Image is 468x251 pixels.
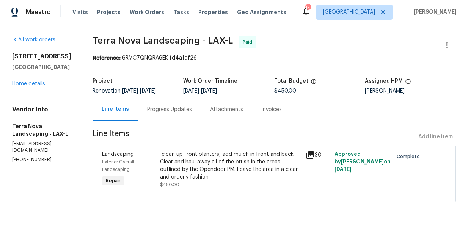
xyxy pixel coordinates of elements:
div: 30 [306,151,330,160]
p: [PHONE_NUMBER] [12,157,74,163]
span: Repair [103,177,124,185]
span: Renovation [93,88,156,94]
h5: Work Order Timeline [183,78,237,84]
span: Work Orders [130,8,164,16]
h5: Terra Nova Landscaping - LAX-L [12,122,74,138]
span: [DATE] [335,167,352,172]
p: [EMAIL_ADDRESS][DOMAIN_NAME] [12,141,74,154]
span: Complete [397,153,423,160]
div: 140 [305,5,311,12]
span: Line Items [93,130,415,144]
span: $450.00 [274,88,296,94]
span: Landscaping [102,152,134,157]
div: Progress Updates [147,106,192,113]
div: [PERSON_NAME] [365,88,456,94]
div: Attachments [210,106,243,113]
span: The total cost of line items that have been proposed by Opendoor. This sum includes line items th... [311,78,317,88]
span: [DATE] [183,88,199,94]
div: 6RMC7QNQRA6EK-fd4a1df26 [93,54,456,62]
span: [DATE] [201,88,217,94]
span: Approved by [PERSON_NAME] on [335,152,391,172]
h5: Project [93,78,112,84]
span: $450.00 [160,182,179,187]
span: Projects [97,8,121,16]
span: Exterior Overall - Landscaping [102,160,137,172]
h5: [GEOGRAPHIC_DATA] [12,63,74,71]
h5: Assigned HPM [365,78,403,84]
span: Tasks [173,9,189,15]
b: Reference: [93,55,121,61]
h4: Vendor Info [12,106,74,113]
span: [DATE] [122,88,138,94]
h5: Total Budget [274,78,308,84]
div: Line Items [102,105,129,113]
h2: [STREET_ADDRESS] [12,53,74,60]
span: [GEOGRAPHIC_DATA] [323,8,375,16]
span: The hpm assigned to this work order. [405,78,411,88]
span: - [183,88,217,94]
span: Geo Assignments [237,8,286,16]
a: Home details [12,81,45,86]
span: - [122,88,156,94]
span: Visits [72,8,88,16]
span: Terra Nova Landscaping - LAX-L [93,36,233,45]
span: [DATE] [140,88,156,94]
a: All work orders [12,37,55,42]
span: [PERSON_NAME] [411,8,457,16]
span: Paid [243,38,255,46]
div: Invoices [261,106,282,113]
span: Maestro [26,8,51,16]
span: Properties [198,8,228,16]
div: ￼ clean up front planters, add mulch in front and back ￼Clear and haul away all of the brush in t... [160,151,301,181]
